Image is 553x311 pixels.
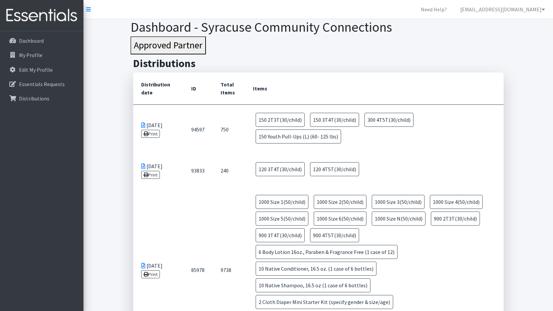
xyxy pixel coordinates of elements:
th: Total Items [213,72,245,105]
h2: Distributions [133,57,504,70]
a: Essentials Requests [3,77,81,91]
p: Dashboard [19,37,44,44]
p: Edit My Profile [19,66,53,73]
a: My Profile [3,48,81,62]
span: 1000 Size 5(50/child) [256,212,308,226]
span: 120 4T5T(30/child) [310,162,359,176]
h1: Dashboard - Syracuse Community Connections [130,19,506,35]
span: 900 4T5T(30/child) [310,228,359,242]
a: Print [141,270,160,278]
td: [DATE] [133,104,183,154]
span: 6 Body Lotion 16oz., Paraben & Fragrance Free (1 case of 12) [256,245,397,259]
th: Items [245,72,504,105]
a: Need Help? [416,3,452,16]
a: [EMAIL_ADDRESS][DOMAIN_NAME] [455,3,550,16]
span: 150 3T4T(30/child) [310,113,359,127]
td: 240 [213,154,245,187]
th: Distribution date [133,72,183,105]
span: 1000 Size N(50/child) [372,212,426,226]
span: 150 2T3T(30/child) [256,113,305,127]
span: 150 Youth Pull-Ups (L) (60- 125 lbs) [256,129,341,143]
td: [DATE] [133,154,183,187]
span: 120 3T4T(30/child) [256,162,305,176]
a: Edit My Profile [3,63,81,76]
span: 1000 Size 4(50/child) [430,195,483,209]
button: Approved Partner [130,36,206,54]
span: 10 Native Conditioner, 16.5 oz. (1 case of 6 bottles) [256,262,376,276]
a: Print [141,171,160,179]
img: HumanEssentials [3,4,81,27]
span: 900 2T3T(30/child) [431,212,480,226]
td: 94597 [183,104,213,154]
a: Dashboard [3,34,81,47]
span: 1000 Size 2(50/child) [314,195,366,209]
a: Print [141,130,160,138]
span: 1000 Size 3(50/child) [372,195,425,209]
span: 900 3T4T(30/child) [256,228,305,242]
a: Distributions [3,92,81,105]
p: Distributions [19,95,49,102]
p: My Profile [19,52,42,58]
span: 1000 Size 1(50/child) [256,195,308,209]
td: 750 [213,104,245,154]
span: 300 4T5T(30/child) [364,113,413,127]
th: ID [183,72,213,105]
span: 10 Native Shampoo, 16.5 oz (1 case of 6 bottles) [256,278,370,292]
td: 93833 [183,154,213,187]
p: Essentials Requests [19,81,65,87]
span: 2 Cloth Diaper Mini Starter Kit (specify gender & size/age) [256,295,393,309]
span: 1000 Size 6(50/child) [314,212,366,226]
